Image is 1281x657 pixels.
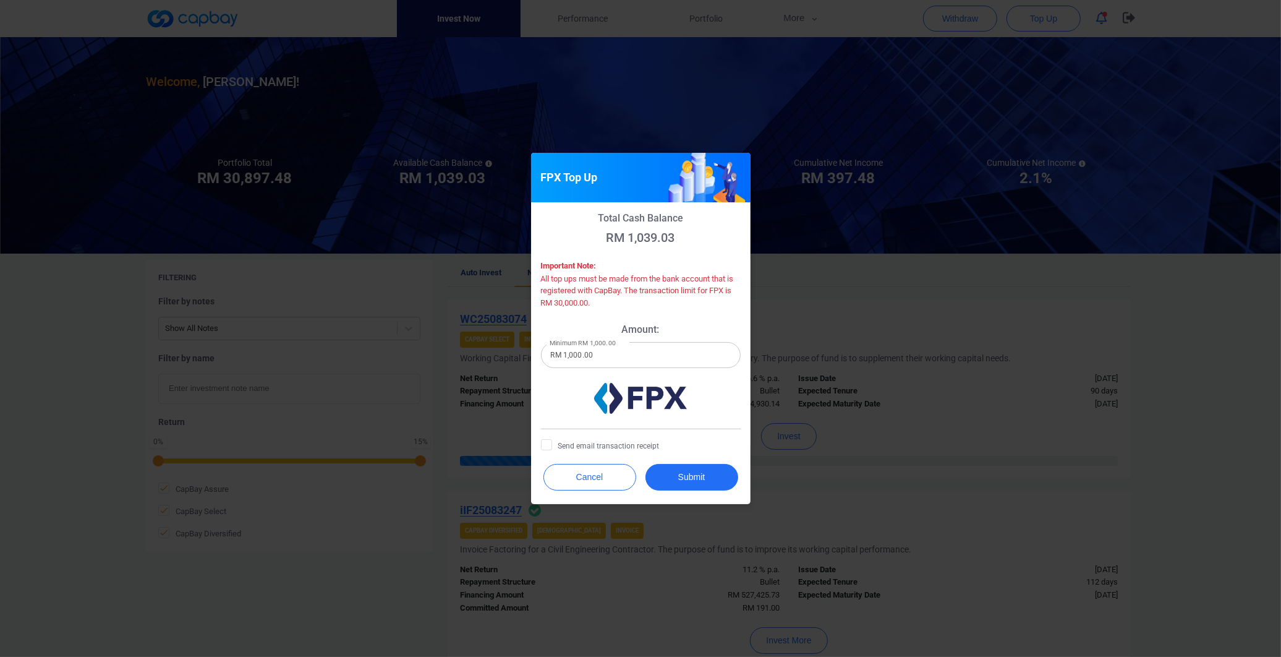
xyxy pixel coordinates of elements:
span: RM 30,000.00 [541,298,589,307]
label: Minimum RM 1,000.00 [550,338,616,348]
button: Submit [645,464,738,491]
p: All top ups must be made from the bank account that is registered with CapBay. The transaction li... [541,273,741,309]
span: Send email transaction receipt [541,439,660,452]
p: Total Cash Balance [541,212,741,224]
img: fpxLogo [594,383,687,414]
p: RM 1,039.03 [541,230,741,245]
strong: Important Note: [541,261,597,270]
button: Cancel [543,464,636,491]
h5: FPX Top Up [541,170,598,185]
p: Amount: [541,324,741,335]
